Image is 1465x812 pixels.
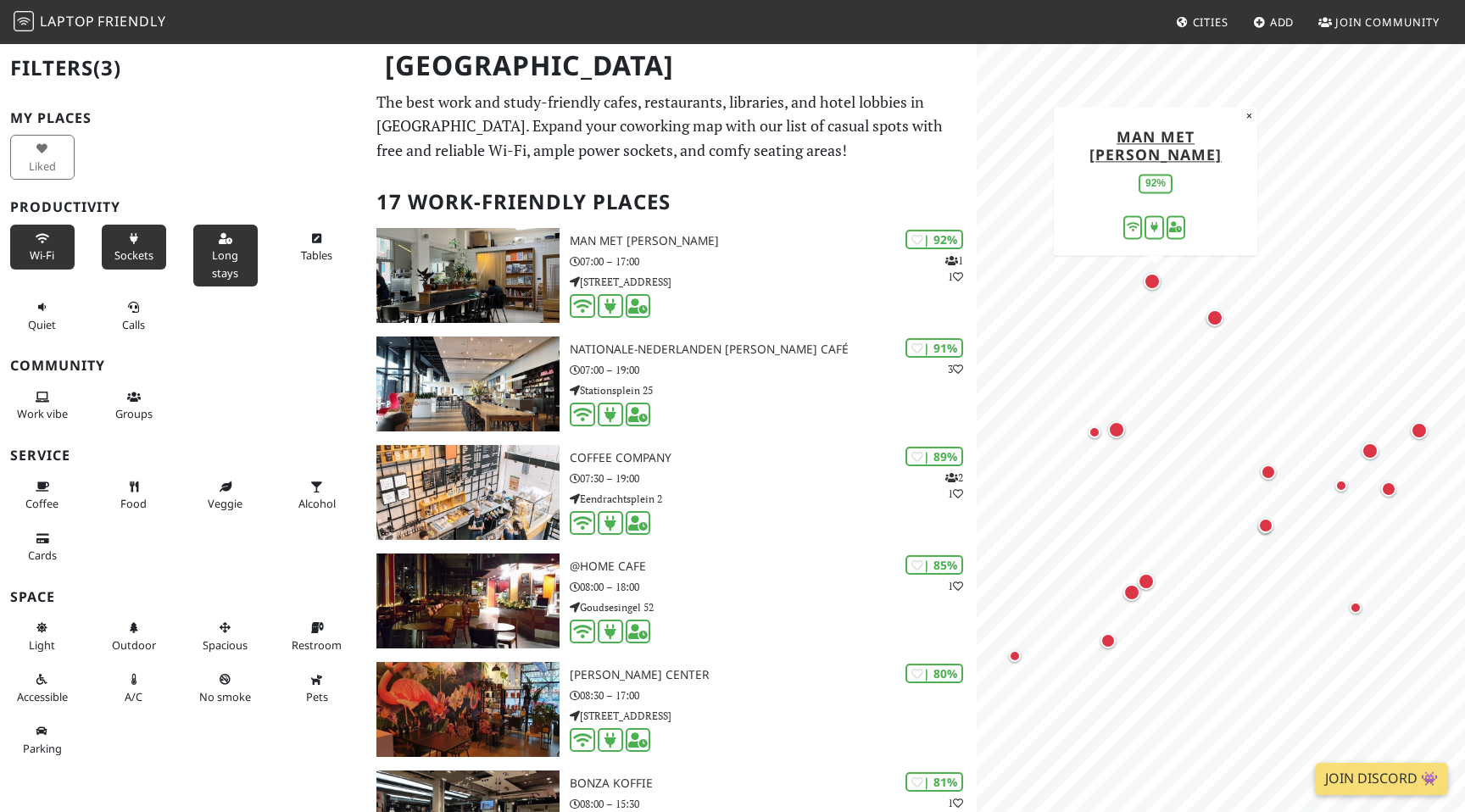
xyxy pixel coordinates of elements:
[102,293,166,338] button: Calls
[10,614,75,659] button: Light
[1335,480,1356,500] div: Map marker
[570,579,977,595] p: 08:00 – 18:00
[1241,107,1257,125] button: Close popup
[366,228,977,323] a: Man met bril koffie | 92% 11 Man met [PERSON_NAME] 07:00 – 17:00 [STREET_ADDRESS]
[23,741,62,756] span: Parking
[376,228,560,323] img: Man met bril koffie
[10,110,356,126] h3: My Places
[10,199,356,215] h3: Productivity
[193,473,258,518] button: Veggie
[97,12,165,31] span: Friendly
[366,662,977,757] a: Mr NonNo Center | 80% [PERSON_NAME] Center 08:30 – 17:00 [STREET_ADDRESS]
[570,234,977,248] h3: Man met [PERSON_NAME]
[1246,7,1301,37] a: Add
[125,689,142,704] span: Air conditioned
[948,578,963,594] p: 1
[112,637,156,653] span: Outdoor area
[1089,426,1109,447] div: Map marker
[570,708,977,724] p: [STREET_ADDRESS]
[945,470,963,502] p: 2 1
[570,253,977,270] p: 07:00 – 17:00
[1312,7,1446,37] a: Join Community
[285,225,349,270] button: Tables
[122,317,145,332] span: Video/audio calls
[570,687,977,704] p: 08:30 – 17:00
[570,559,977,574] h3: @Home Cafe
[570,668,977,682] h3: [PERSON_NAME] Center
[570,470,977,487] p: 07:30 – 19:00
[17,406,68,421] span: People working
[371,42,973,89] h1: [GEOGRAPHIC_DATA]
[10,717,75,762] button: Parking
[193,225,258,286] button: Long stays
[10,383,75,428] button: Work vibe
[905,555,963,575] div: | 85%
[285,614,349,659] button: Restroom
[292,637,342,653] span: Restroom
[376,662,560,757] img: Mr NonNo Center
[366,553,977,648] a: @Home Cafe | 85% 1 @Home Cafe 08:00 – 18:00 Goudsesingel 52
[1258,518,1280,540] div: Map marker
[1009,650,1029,670] div: Map marker
[10,473,75,518] button: Coffee
[25,496,58,511] span: Coffee
[285,473,349,518] button: Alcohol
[1259,522,1279,542] div: Map marker
[102,614,166,659] button: Outdoor
[905,230,963,249] div: | 92%
[10,525,75,570] button: Cards
[905,447,963,466] div: | 89%
[10,225,75,270] button: Wi-Fi
[376,90,966,163] p: The best work and study-friendly cafes, restaurants, libraries, and hotel lobbies in [GEOGRAPHIC_...
[1100,633,1122,655] div: Map marker
[570,796,977,812] p: 08:00 – 15:30
[570,599,977,615] p: Goudsesingel 52
[570,382,977,398] p: Stationsplein 25
[17,689,68,704] span: Accessible
[193,614,258,659] button: Spacious
[40,12,95,31] span: Laptop
[10,448,356,464] h3: Service
[199,689,251,704] span: Smoke free
[1270,14,1295,30] span: Add
[570,776,977,791] h3: Bonza koffie
[93,53,121,81] span: (3)
[376,336,560,431] img: Nationale-Nederlanden Douwe Egberts Café
[905,338,963,358] div: | 91%
[102,225,166,270] button: Sockets
[948,795,963,811] p: 1
[306,689,328,704] span: Pet friendly
[1138,573,1161,597] div: Map marker
[1206,309,1230,333] div: Map marker
[1144,273,1167,297] div: Map marker
[1089,126,1222,164] a: Man met [PERSON_NAME]
[10,293,75,338] button: Quiet
[905,664,963,683] div: | 80%
[1261,464,1283,487] div: Map marker
[1362,442,1385,466] div: Map marker
[1350,602,1370,622] div: Map marker
[28,317,56,332] span: Quiet
[30,247,54,263] span: Stable Wi-Fi
[1139,174,1173,193] div: 92%
[1381,481,1403,503] div: Map marker
[102,383,166,428] button: Groups
[10,42,356,94] h2: Filters
[1411,422,1434,446] div: Map marker
[905,772,963,792] div: | 81%
[570,362,977,378] p: 07:00 – 19:00
[570,274,977,290] p: [STREET_ADDRESS]
[366,336,977,431] a: Nationale-Nederlanden Douwe Egberts Café | 91% 3 Nationale-Nederlanden [PERSON_NAME] Café 07:00 –...
[10,589,356,605] h3: Space
[212,247,238,280] span: Long stays
[366,445,977,540] a: Coffee Company | 89% 21 Coffee Company 07:30 – 19:00 Eendrachtsplein 2
[208,496,242,511] span: Veggie
[10,358,356,374] h3: Community
[945,253,963,285] p: 1 1
[193,665,258,710] button: No smoke
[29,637,55,653] span: Natural light
[948,361,963,377] p: 3
[301,247,332,263] span: Work-friendly tables
[1193,14,1228,30] span: Cities
[298,496,336,511] span: Alcohol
